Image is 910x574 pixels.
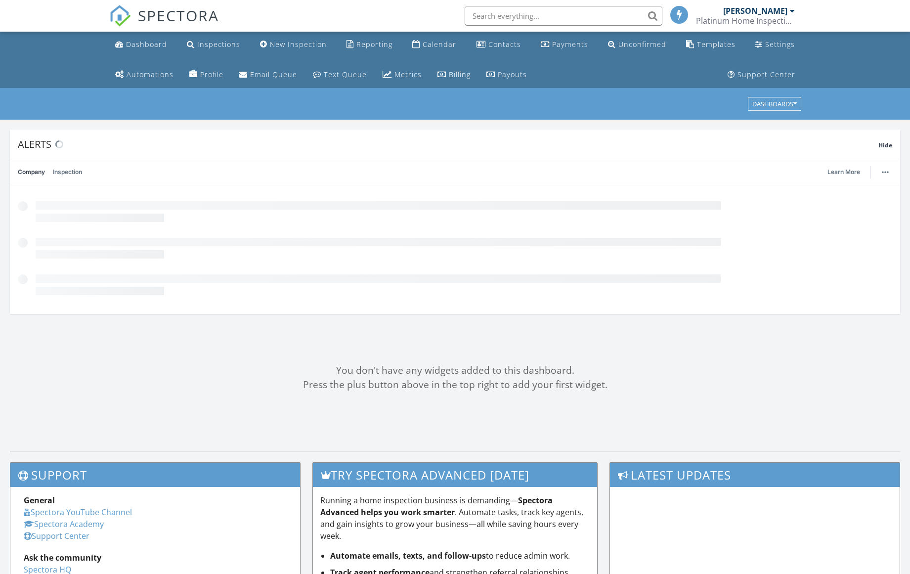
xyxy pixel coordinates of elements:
a: Inspection [53,159,82,185]
div: Unconfirmed [618,40,666,49]
a: Spectora YouTube Channel [24,507,132,518]
img: ellipsis-632cfdd7c38ec3a7d453.svg [882,171,889,173]
a: SPECTORA [109,13,219,34]
div: Platinum Home Inspection, LLC [696,16,795,26]
strong: General [24,495,55,506]
a: Support Center [724,66,799,84]
strong: Spectora Advanced helps you work smarter [320,495,553,518]
div: Press the plus button above in the top right to add your first widget. [10,378,900,392]
h3: Latest Updates [610,463,900,487]
div: Reporting [356,40,392,49]
a: Support Center [24,530,89,541]
div: Templates [697,40,736,49]
a: New Inspection [256,36,331,54]
a: Payouts [482,66,531,84]
div: Inspections [197,40,240,49]
div: You don't have any widgets added to this dashboard. [10,363,900,378]
a: Billing [433,66,475,84]
a: Metrics [379,66,426,84]
div: Text Queue [324,70,367,79]
div: Settings [765,40,795,49]
a: Dashboard [111,36,171,54]
div: Billing [449,70,471,79]
a: Payments [537,36,592,54]
div: Email Queue [250,70,297,79]
div: Calendar [423,40,456,49]
div: Dashboards [752,101,797,108]
span: Hide [878,141,892,149]
div: Support Center [737,70,795,79]
a: Automations (Basic) [111,66,177,84]
div: Ask the community [24,552,287,564]
div: Contacts [488,40,521,49]
a: Reporting [343,36,396,54]
a: Company Profile [185,66,227,84]
div: Payments [552,40,588,49]
button: Dashboards [748,97,801,111]
strong: Automate emails, texts, and follow-ups [330,550,486,561]
input: Search everything... [465,6,662,26]
div: [PERSON_NAME] [723,6,787,16]
div: Payouts [498,70,527,79]
a: Settings [751,36,799,54]
a: Company [18,159,45,185]
a: Calendar [408,36,460,54]
h3: Support [10,463,300,487]
div: Automations [127,70,173,79]
img: The Best Home Inspection Software - Spectora [109,5,131,27]
div: Alerts [18,137,878,151]
li: to reduce admin work. [330,550,589,562]
span: SPECTORA [138,5,219,26]
a: Unconfirmed [604,36,670,54]
div: Metrics [394,70,422,79]
a: Templates [682,36,739,54]
div: New Inspection [270,40,327,49]
a: Learn More [827,167,866,177]
a: Spectora Academy [24,519,104,530]
div: Profile [200,70,223,79]
div: Dashboard [126,40,167,49]
a: Email Queue [235,66,301,84]
a: Text Queue [309,66,371,84]
p: Running a home inspection business is demanding— . Automate tasks, track key agents, and gain ins... [320,494,589,542]
a: Contacts [473,36,525,54]
a: Inspections [183,36,244,54]
h3: Try spectora advanced [DATE] [313,463,597,487]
